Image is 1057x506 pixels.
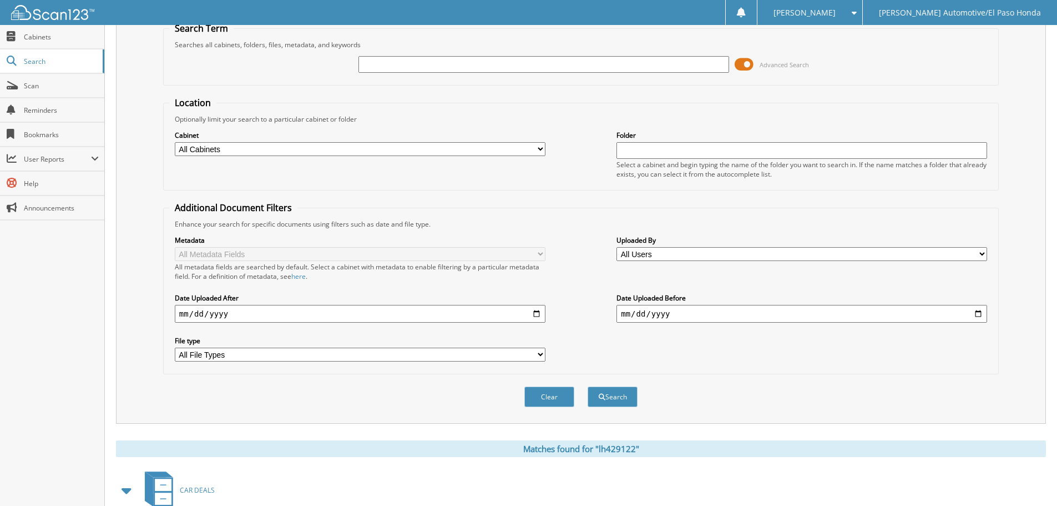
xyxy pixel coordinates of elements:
[169,22,234,34] legend: Search Term
[169,114,993,124] div: Optionally limit your search to a particular cabinet or folder
[24,179,99,188] span: Help
[175,131,545,140] label: Cabinet
[169,219,993,229] div: Enhance your search for specific documents using filters such as date and file type.
[24,81,99,91] span: Scan
[175,262,545,281] div: All metadata fields are searched by default. Select a cabinet with metadata to enable filtering b...
[169,40,993,49] div: Searches all cabinets, folders, files, metadata, and keywords
[11,5,94,20] img: scan123-logo-white.svg
[24,203,99,213] span: Announcements
[175,305,545,323] input: start
[616,305,987,323] input: end
[524,387,574,407] button: Clear
[24,130,99,139] span: Bookmarks
[24,32,99,42] span: Cabinets
[175,336,545,345] label: File type
[116,440,1046,457] div: Matches found for "lh429122"
[291,272,306,281] a: here
[879,9,1041,16] span: [PERSON_NAME] Automotive/El Paso Honda
[616,236,987,245] label: Uploaded By
[773,9,836,16] span: [PERSON_NAME]
[760,61,809,69] span: Advanced Search
[616,131,987,140] label: Folder
[169,202,297,214] legend: Additional Document Filters
[180,485,215,495] span: CAR DEALS
[616,160,987,179] div: Select a cabinet and begin typing the name of the folder you want to search in. If the name match...
[24,106,99,115] span: Reminders
[24,57,97,66] span: Search
[24,154,91,164] span: User Reports
[616,293,987,303] label: Date Uploaded Before
[175,293,545,303] label: Date Uploaded After
[588,387,638,407] button: Search
[1002,453,1057,506] iframe: Chat Widget
[169,97,216,109] legend: Location
[175,236,545,245] label: Metadata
